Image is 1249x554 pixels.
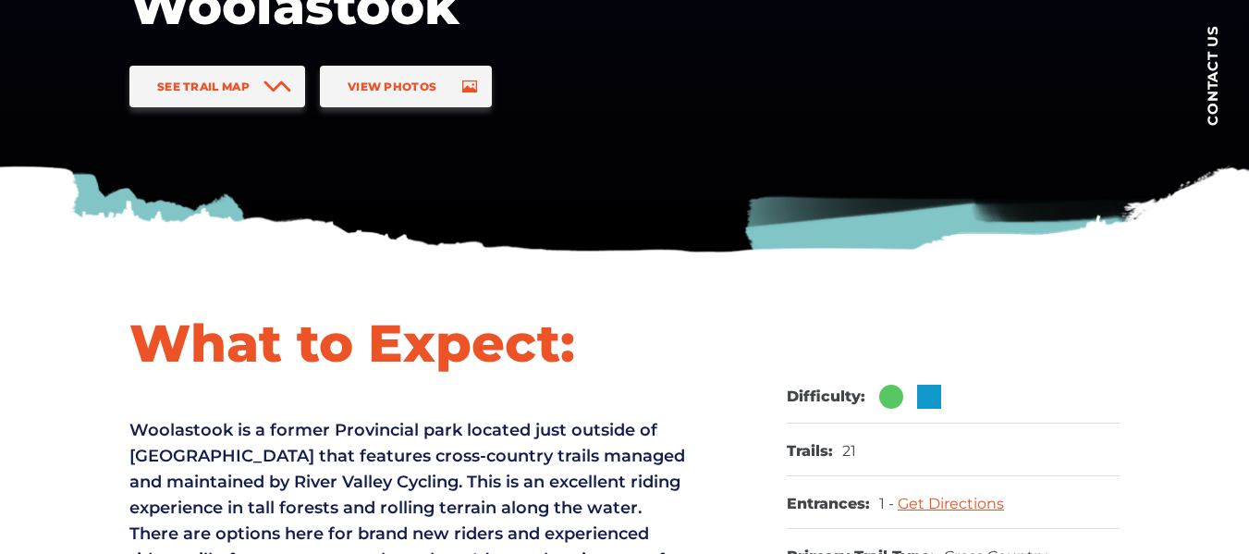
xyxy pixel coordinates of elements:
h1: What to Expect: [129,311,685,375]
dt: Difficulty: [787,388,865,407]
span: See Trail Map [157,80,250,93]
dt: Trails: [787,442,833,462]
dt: Entrances: [787,495,870,514]
span: View Photos [348,80,436,93]
img: Green Circle [879,385,903,409]
span: 1 [879,495,898,512]
a: See Trail Map [129,66,305,107]
img: Blue Square [917,385,941,409]
span: Contact us [1206,25,1219,126]
a: View Photos [320,66,492,107]
dd: 21 [842,442,856,462]
a: Get Directions [898,495,1004,512]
